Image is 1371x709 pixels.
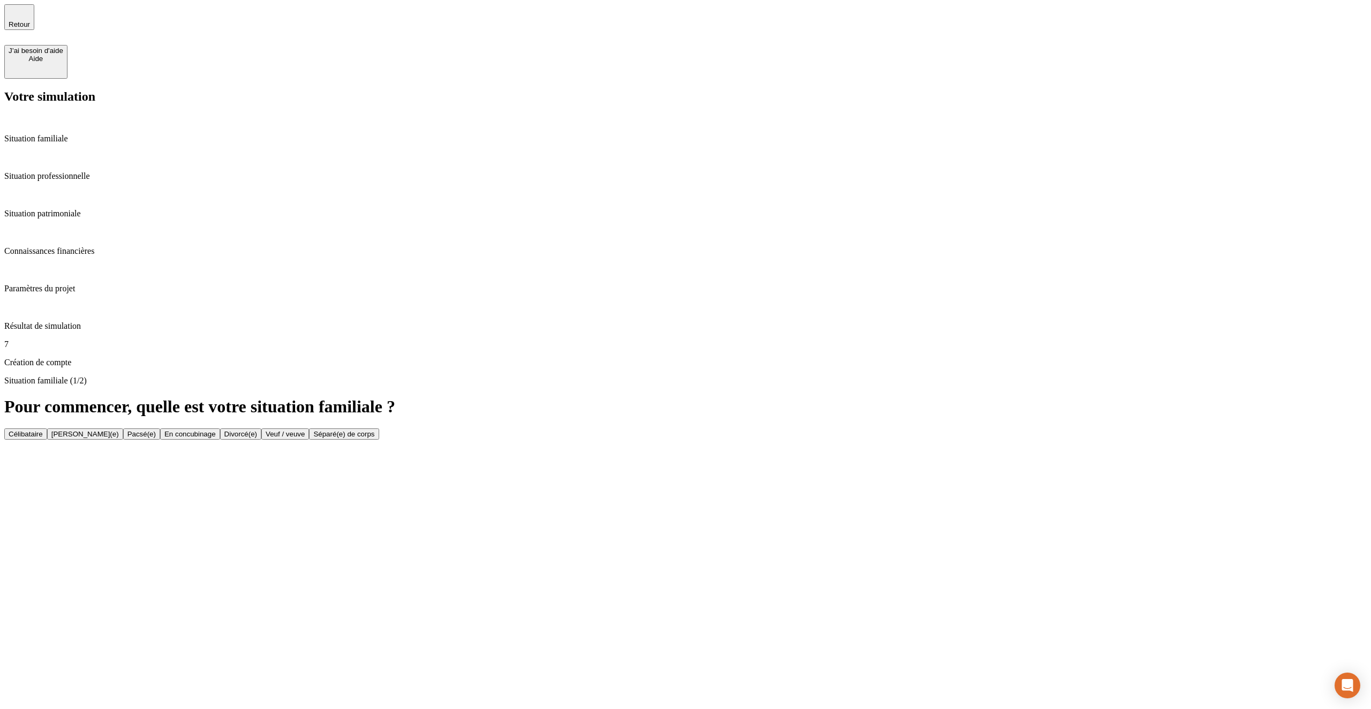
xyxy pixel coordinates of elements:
[313,430,374,438] div: Séparé(e) de corps
[51,430,119,438] div: [PERSON_NAME](e)
[4,89,1367,104] h2: Votre simulation
[9,20,30,28] span: Retour
[4,428,47,440] button: Célibataire
[127,430,156,438] div: Pacsé(e)
[4,45,67,79] button: J’ai besoin d'aideAide
[4,358,1367,367] p: Création de compte
[4,340,1367,349] p: 7
[4,284,1367,293] p: Paramètres du projet
[1335,673,1360,698] div: Open Intercom Messenger
[224,430,257,438] div: Divorcé(e)
[4,246,1367,256] p: Connaissances financières
[309,428,379,440] button: Séparé(e) de corps
[266,430,305,438] div: Veuf / veuve
[4,209,1367,218] p: Situation patrimoniale
[261,428,309,440] button: Veuf / veuve
[9,55,63,63] div: Aide
[164,430,216,438] div: En concubinage
[4,4,34,30] button: Retour
[4,397,1367,417] h1: Pour commencer, quelle est votre situation familiale ?
[47,428,123,440] button: [PERSON_NAME](e)
[9,47,63,55] div: J’ai besoin d'aide
[9,430,43,438] div: Célibataire
[4,171,1367,181] p: Situation professionnelle
[4,134,1367,144] p: Situation familiale
[220,428,261,440] button: Divorcé(e)
[160,428,220,440] button: En concubinage
[4,376,1367,386] p: Situation familiale (1/2)
[123,428,160,440] button: Pacsé(e)
[4,321,1367,331] p: Résultat de simulation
